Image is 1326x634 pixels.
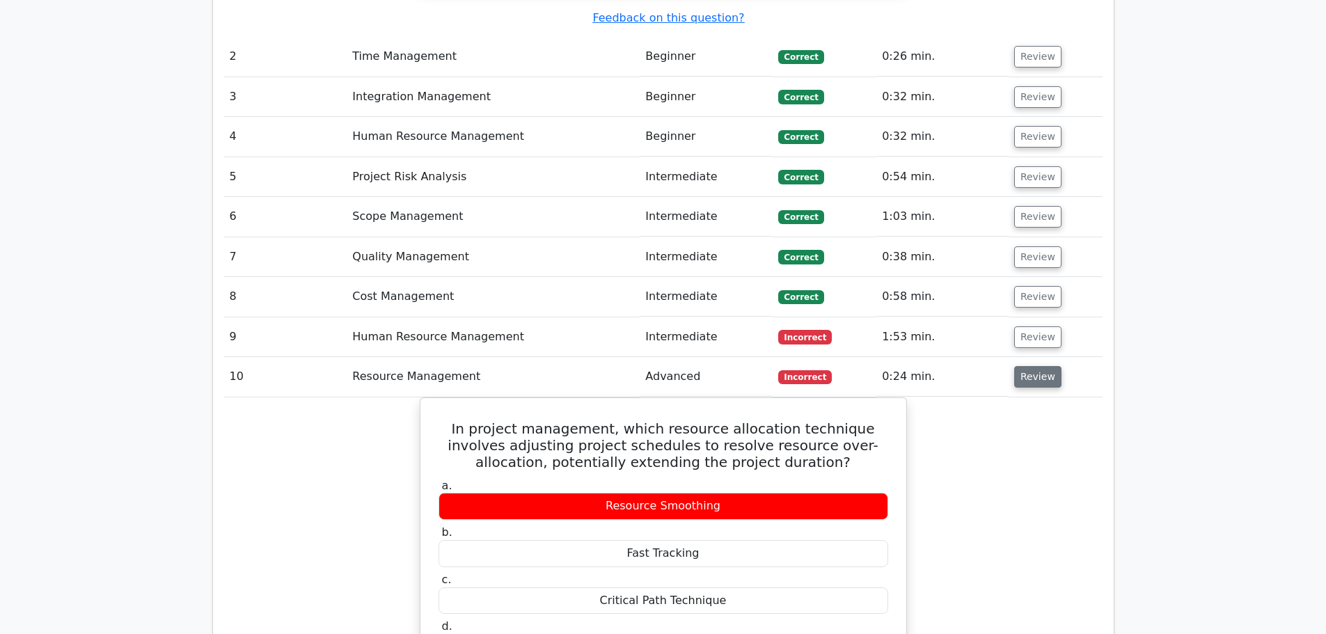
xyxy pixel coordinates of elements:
td: Intermediate [640,197,773,237]
span: c. [442,573,452,586]
td: Intermediate [640,277,773,317]
td: Cost Management [347,277,640,317]
td: 0:26 min. [876,37,1009,77]
span: Correct [778,290,823,304]
span: Incorrect [778,370,832,384]
button: Review [1014,246,1061,268]
td: 3 [224,77,347,117]
button: Review [1014,206,1061,228]
td: Beginner [640,77,773,117]
span: d. [442,619,452,633]
td: 0:58 min. [876,277,1009,317]
div: Resource Smoothing [439,493,888,520]
td: Scope Management [347,197,640,237]
span: Correct [778,130,823,144]
td: Intermediate [640,157,773,197]
td: 2 [224,37,347,77]
h5: In project management, which resource allocation technique involves adjusting project schedules t... [437,420,890,470]
td: Human Resource Management [347,317,640,357]
td: Quality Management [347,237,640,277]
td: Intermediate [640,237,773,277]
td: 10 [224,357,347,397]
td: 1:03 min. [876,197,1009,237]
td: Beginner [640,37,773,77]
span: Correct [778,170,823,184]
td: 7 [224,237,347,277]
div: Critical Path Technique [439,587,888,615]
td: Human Resource Management [347,117,640,157]
button: Review [1014,86,1061,108]
td: Time Management [347,37,640,77]
span: Incorrect [778,330,832,344]
td: 4 [224,117,347,157]
span: b. [442,525,452,539]
td: Resource Management [347,357,640,397]
button: Review [1014,46,1061,68]
button: Review [1014,166,1061,188]
td: Integration Management [347,77,640,117]
td: 0:32 min. [876,117,1009,157]
td: 8 [224,277,347,317]
td: Intermediate [640,317,773,357]
button: Review [1014,286,1061,308]
td: 0:32 min. [876,77,1009,117]
td: Project Risk Analysis [347,157,640,197]
td: Beginner [640,117,773,157]
span: Correct [778,90,823,104]
div: Fast Tracking [439,540,888,567]
td: 1:53 min. [876,317,1009,357]
td: 0:24 min. [876,357,1009,397]
button: Review [1014,126,1061,148]
span: Correct [778,250,823,264]
td: 0:38 min. [876,237,1009,277]
td: Advanced [640,357,773,397]
span: a. [442,479,452,492]
a: Feedback on this question? [592,11,744,24]
td: 9 [224,317,347,357]
td: 0:54 min. [876,157,1009,197]
span: Correct [778,210,823,224]
td: 6 [224,197,347,237]
button: Review [1014,366,1061,388]
button: Review [1014,326,1061,348]
span: Correct [778,50,823,64]
td: 5 [224,157,347,197]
